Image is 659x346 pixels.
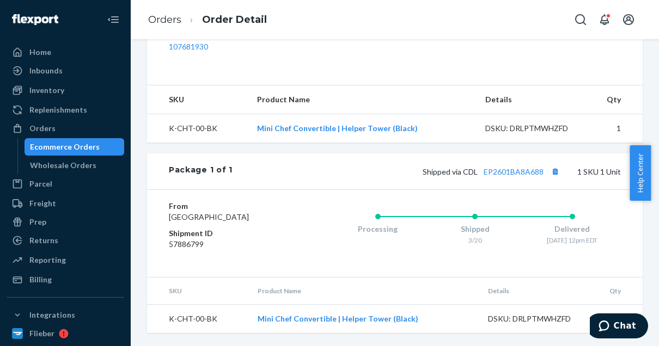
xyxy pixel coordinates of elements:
div: Replenishments [29,104,87,115]
div: Parcel [29,178,52,189]
a: Mini Chef Convertible | Helper Tower (Black) [258,314,418,323]
a: Billing [7,271,124,288]
div: Wholesale Orders [30,160,96,171]
a: Orders [7,120,124,137]
a: Home [7,44,124,61]
a: Ecommerce Orders [25,138,125,156]
div: 3/20 [426,236,524,245]
a: Order Detail [202,14,267,26]
div: Flieber [29,328,54,339]
dt: From [169,201,285,212]
a: Inventory [7,82,124,99]
div: Returns [29,235,58,246]
img: Flexport logo [12,14,58,25]
span: Shipped via CDL [423,167,562,176]
a: Wholesale Orders [25,157,125,174]
span: [GEOGRAPHIC_DATA] [169,212,249,221]
button: Open notifications [594,9,615,30]
td: 1 [588,305,643,333]
th: SKU [147,85,248,114]
div: Processing [329,224,426,234]
a: Returns [7,232,124,249]
div: DSKU: DRLPTMWHZFD [488,313,579,324]
div: Inbounds [29,65,63,76]
div: Ecommerce Orders [30,141,100,152]
div: Prep [29,217,46,227]
dt: Shipment ID [169,228,285,239]
a: Orders [148,14,181,26]
a: 107681930 [169,42,208,51]
div: Package 1 of 1 [169,164,233,178]
button: Open account menu [618,9,639,30]
th: Product Name [248,85,477,114]
div: Integrations [29,310,75,320]
a: Prep [7,213,124,231]
iframe: Opens a widget where you can chat to one of our agents [590,313,648,341]
div: Inventory [29,85,64,96]
div: Reporting [29,255,66,265]
th: Details [477,85,585,114]
a: Reporting [7,251,124,269]
button: Open Search Box [570,9,591,30]
button: Integrations [7,306,124,324]
div: Home [29,47,51,58]
div: 1 SKU 1 Unit [233,164,621,178]
div: Billing [29,274,52,285]
button: Close Navigation [102,9,124,30]
div: DSKU: DRLPTMWHZFD [485,123,577,134]
div: [DATE] 12pm EDT [523,236,621,245]
th: SKU [147,277,249,305]
th: Qty [585,85,643,114]
div: Orders [29,123,56,134]
a: Replenishments [7,101,124,119]
button: Copy tracking number [548,164,562,178]
td: 1 [585,114,643,143]
a: Parcel [7,175,124,193]
td: K-CHT-00-BK [147,305,249,333]
a: Freight [7,195,124,212]
td: K-CHT-00-BK [147,114,248,143]
button: Help Center [630,145,651,201]
dd: 57886799 [169,239,285,250]
a: Inbounds [7,62,124,79]
a: EP2601BA8A688 [484,167,544,176]
a: Mini Chef Convertible | Helper Tower (Black) [257,123,418,133]
a: Flieber [7,325,124,342]
th: Details [479,277,588,305]
ol: breadcrumbs [139,4,276,36]
th: Product Name [249,277,479,305]
div: Shipped [426,224,524,234]
div: Freight [29,198,56,209]
th: Qty [588,277,643,305]
div: Delivered [523,224,621,234]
